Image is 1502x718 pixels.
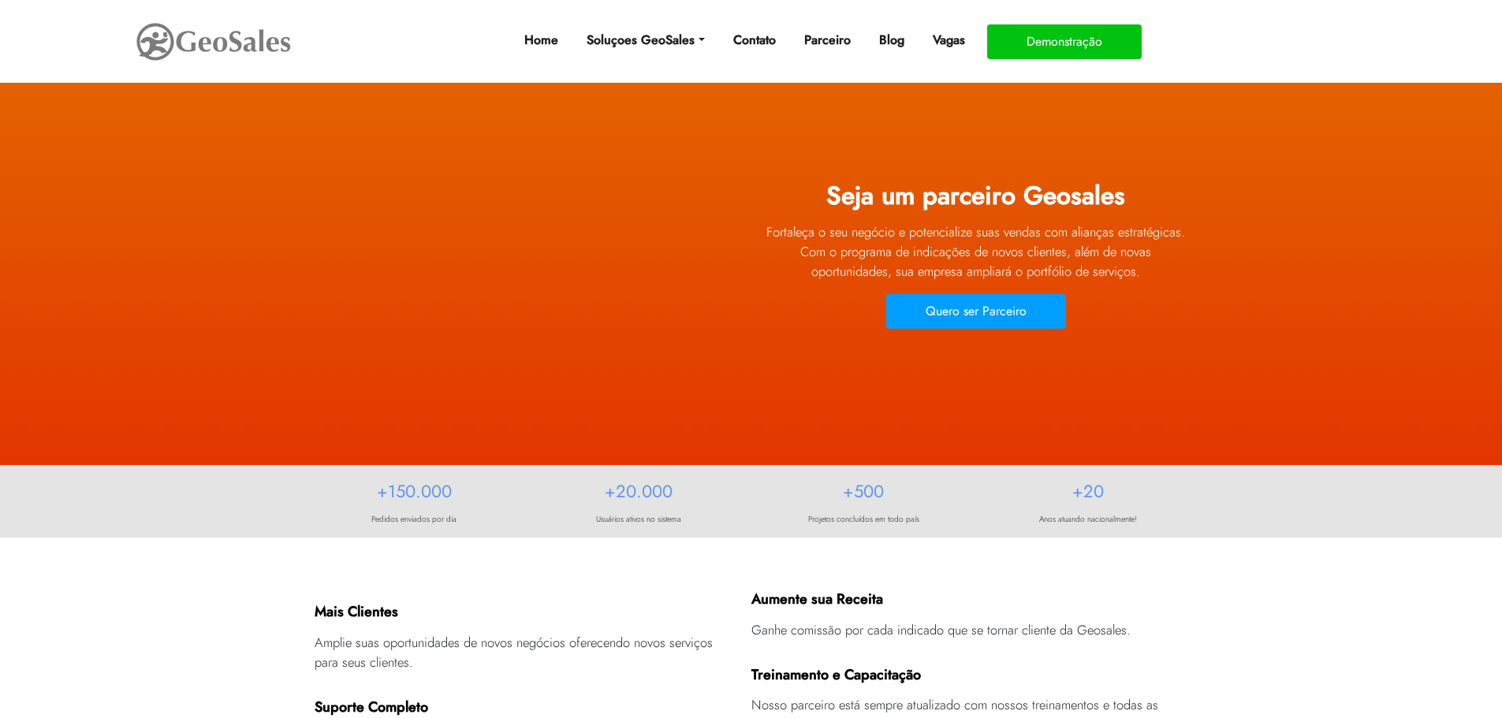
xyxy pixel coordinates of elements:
h2: +150.000 [314,481,515,509]
a: Parceiro [798,24,857,56]
p: Pedidos enviados por dia [314,513,515,525]
h2: +20 [988,481,1189,509]
p: Amplie suas oportunidades de novos negócios oferecendo novos serviços para seus clientes. [315,633,739,672]
p: Fortaleça o seu negócio e potencialize suas vendas com alianças estratégicas. Com o programa de i... [763,222,1189,281]
a: Contato [727,24,782,56]
a: Soluçoes GeoSales [580,24,710,56]
a: Blog [873,24,911,56]
a: Vagas [926,24,971,56]
p: Anos atuando nacionalmente! [988,513,1189,525]
p: Ganhe comissão por cada indicado que se tornar cliente da Geosales. [751,620,1131,640]
button: Quero ser Parceiro [886,294,1066,329]
h2: +20.000 [539,481,740,509]
p: Usuários ativos no sistema [539,513,740,525]
p: Projetos concluídos em todo país [763,513,964,525]
a: Home [518,24,565,56]
h3: Aumente sua Receita [751,591,883,616]
button: Demonstração [987,24,1142,59]
h1: Seja um parceiro Geosales [763,180,1189,218]
img: GeoSales [135,20,293,64]
h3: Treinamento e Capacitação [751,667,921,692]
h2: +500 [763,481,964,509]
h3: Mais Clientes [315,604,398,629]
